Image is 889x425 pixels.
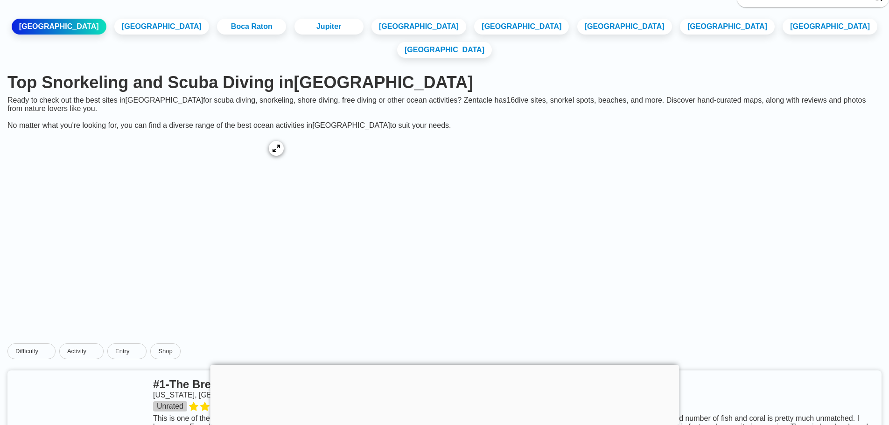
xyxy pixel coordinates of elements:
h1: Top Snorkeling and Scuba Diving in [GEOGRAPHIC_DATA] [7,73,882,92]
a: [GEOGRAPHIC_DATA] [577,19,672,35]
iframe: Advertisement [210,365,679,423]
img: dropdown caret [131,348,139,355]
a: Jupiter [294,19,364,35]
a: Boca Raton [217,19,286,35]
button: Activitydropdown caret [59,343,107,359]
span: Entry [115,348,129,355]
a: [GEOGRAPHIC_DATA] [680,19,775,35]
a: [GEOGRAPHIC_DATA] [12,19,106,35]
span: Activity [67,348,86,355]
a: Shop [150,343,180,359]
img: dropdown caret [88,348,96,355]
button: Entrydropdown caret [107,343,150,359]
img: dropdown caret [40,348,48,355]
a: [GEOGRAPHIC_DATA] [783,19,877,35]
a: [GEOGRAPHIC_DATA] [397,42,492,58]
img: Palm Beach dive site map [7,137,287,277]
a: [GEOGRAPHIC_DATA] [474,19,569,35]
a: [GEOGRAPHIC_DATA] [371,19,466,35]
button: Difficultydropdown caret [7,343,59,359]
span: Difficulty [15,348,38,355]
a: [GEOGRAPHIC_DATA] [114,19,209,35]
